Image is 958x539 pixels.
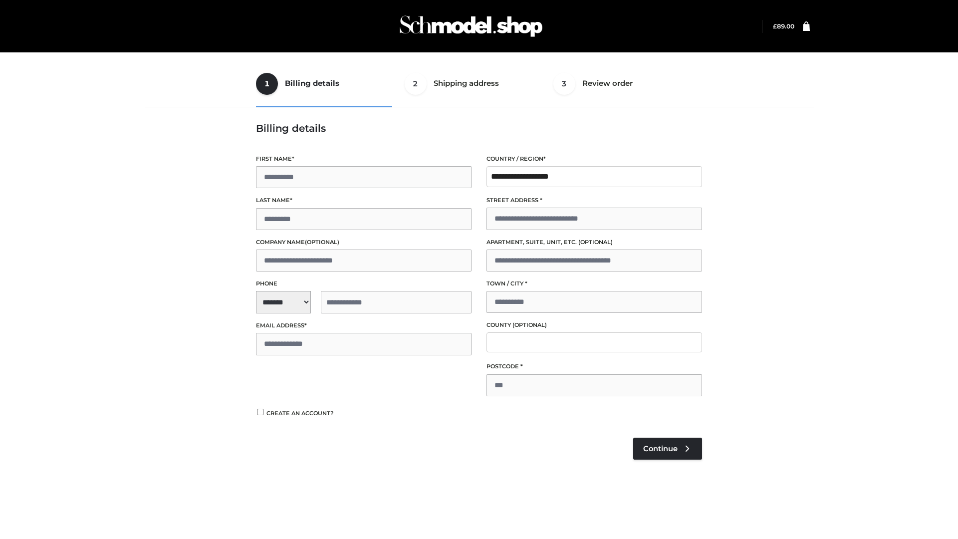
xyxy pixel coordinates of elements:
[486,362,702,371] label: Postcode
[486,154,702,164] label: Country / Region
[643,444,678,453] span: Continue
[256,279,472,288] label: Phone
[578,239,613,246] span: (optional)
[773,22,777,30] span: £
[486,238,702,247] label: Apartment, suite, unit, etc.
[305,239,339,246] span: (optional)
[256,154,472,164] label: First name
[256,321,472,330] label: Email address
[256,122,702,134] h3: Billing details
[266,410,334,417] span: Create an account?
[396,6,546,46] img: Schmodel Admin 964
[633,438,702,460] a: Continue
[773,22,794,30] bdi: 89.00
[486,320,702,330] label: County
[256,409,265,415] input: Create an account?
[486,279,702,288] label: Town / City
[512,321,547,328] span: (optional)
[486,196,702,205] label: Street address
[256,238,472,247] label: Company name
[773,22,794,30] a: £89.00
[256,196,472,205] label: Last name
